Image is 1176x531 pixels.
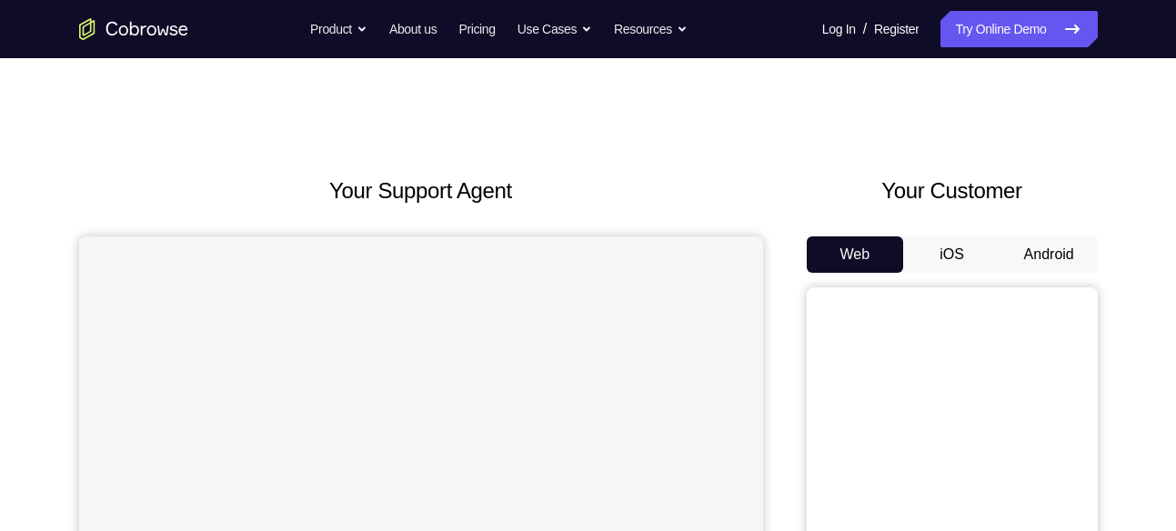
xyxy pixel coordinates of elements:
[79,175,763,207] h2: Your Support Agent
[874,11,919,47] a: Register
[389,11,437,47] a: About us
[940,11,1097,47] a: Try Online Demo
[310,11,367,47] button: Product
[807,175,1098,207] h2: Your Customer
[1000,236,1098,273] button: Android
[458,11,495,47] a: Pricing
[518,11,592,47] button: Use Cases
[614,11,688,47] button: Resources
[807,236,904,273] button: Web
[903,236,1000,273] button: iOS
[822,11,856,47] a: Log In
[79,18,188,40] a: Go to the home page
[863,18,867,40] span: /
